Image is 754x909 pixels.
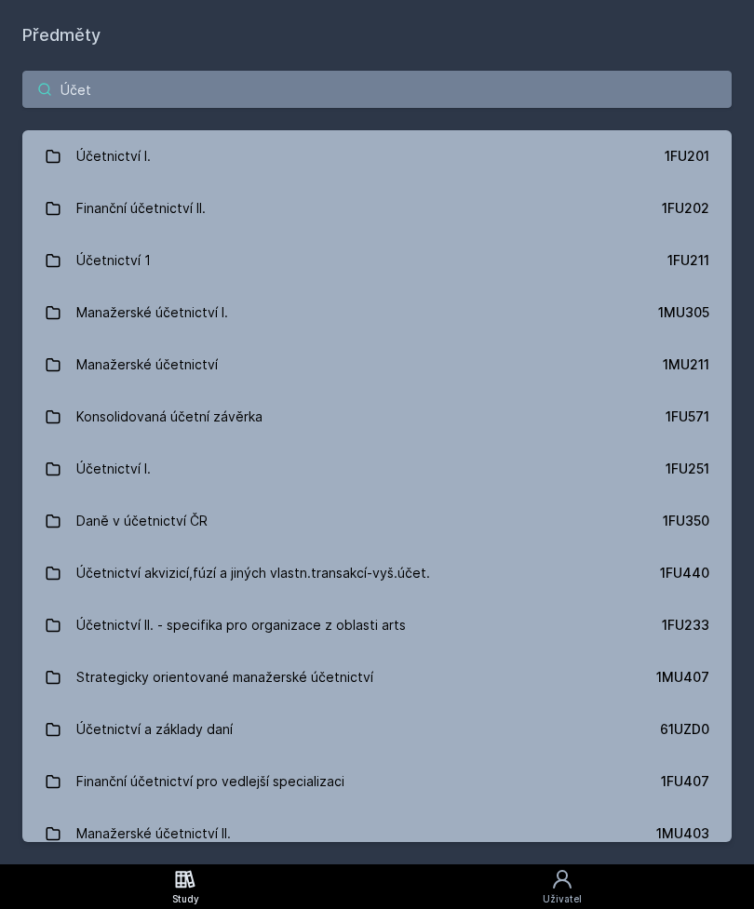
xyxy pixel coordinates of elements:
div: 1FU251 [666,460,709,478]
div: 1FU233 [662,616,709,635]
div: 1MU211 [663,355,709,374]
div: Study [172,892,199,906]
a: Účetnictví II. - specifika pro organizace z oblasti arts 1FU233 [22,599,732,651]
div: 1MU403 [656,824,709,843]
div: 1MU305 [658,303,709,322]
h1: Předměty [22,22,732,48]
div: 61UZD0 [660,720,709,739]
div: Finanční účetnictví pro vedlejší specializaci [76,763,344,800]
div: Finanční účetnictví II. [76,190,206,227]
div: 1FU202 [662,199,709,218]
div: 1FU407 [661,772,709,791]
div: Účetnictví akvizicí,fúzí a jiných vlastn.transakcí-vyš.účet. [76,555,430,592]
div: 1FU350 [663,512,709,530]
a: Účetnictví a základy daní 61UZD0 [22,703,732,755]
div: Účetnictví II. - specifika pro organizace z oblasti arts [76,607,406,644]
div: 1FU211 [667,251,709,270]
div: Daně v účetnictví ČR [76,502,208,540]
a: Finanční účetnictví II. 1FU202 [22,182,732,234]
div: 1MU407 [656,668,709,687]
input: Název nebo ident předmětu… [22,71,732,108]
div: Strategicky orientované manažerské účetnictví [76,659,373,696]
a: Manažerské účetnictví 1MU211 [22,339,732,391]
div: Účetnictví I. [76,450,151,488]
a: Účetnictví I. 1FU201 [22,130,732,182]
div: Manažerské účetnictví [76,346,218,383]
a: Strategicky orientované manažerské účetnictví 1MU407 [22,651,732,703]
div: 1FU440 [660,564,709,582]
a: Účetnictví akvizicí,fúzí a jiných vlastn.transakcí-vyš.účet. 1FU440 [22,547,732,599]
a: Manažerské účetnictví II. 1MU403 [22,808,732,860]
a: Daně v účetnictví ČR 1FU350 [22,495,732,547]
div: Konsolidovaná účetní závěrka [76,398,263,435]
div: 1FU571 [666,408,709,426]
div: Manažerské účetnictví I. [76,294,228,331]
a: Finanční účetnictví pro vedlejší specializaci 1FU407 [22,755,732,808]
a: Účetnictví 1 1FU211 [22,234,732,287]
a: Konsolidovaná účetní závěrka 1FU571 [22,391,732,443]
div: Účetnictví 1 [76,242,151,279]
a: Manažerské účetnictví I. 1MU305 [22,287,732,339]
div: 1FU201 [665,147,709,166]
div: Uživatel [543,892,582,906]
a: Účetnictví I. 1FU251 [22,443,732,495]
div: Manažerské účetnictví II. [76,815,231,852]
div: Účetnictví a základy daní [76,711,233,748]
div: Účetnictví I. [76,138,151,175]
